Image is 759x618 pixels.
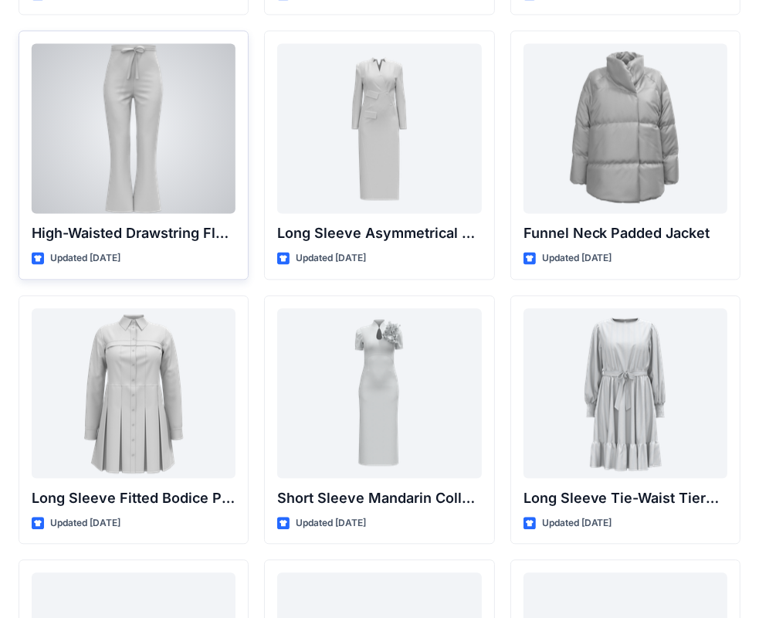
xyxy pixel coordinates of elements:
a: Short Sleeve Mandarin Collar Sheath Dress with Floral Appliqué [277,308,481,478]
p: Updated [DATE] [296,250,366,267]
p: Updated [DATE] [50,250,120,267]
p: Funnel Neck Padded Jacket [524,222,727,244]
a: Long Sleeve Asymmetrical Wrap Midi Dress [277,43,481,213]
p: Long Sleeve Asymmetrical Wrap Midi Dress [277,222,481,244]
a: Funnel Neck Padded Jacket [524,43,727,213]
p: Long Sleeve Tie-Waist Tiered Hem Midi Dress [524,487,727,509]
a: Long Sleeve Fitted Bodice Pleated Mini Shirt Dress [32,308,235,478]
p: Updated [DATE] [542,515,612,531]
p: Long Sleeve Fitted Bodice Pleated Mini Shirt Dress [32,487,235,509]
a: High-Waisted Drawstring Flare Trousers [32,43,235,213]
p: Updated [DATE] [542,250,612,267]
p: Updated [DATE] [296,515,366,531]
p: High-Waisted Drawstring Flare Trousers [32,222,235,244]
p: Updated [DATE] [50,515,120,531]
p: Short Sleeve Mandarin Collar Sheath Dress with Floral Appliqué [277,487,481,509]
a: Long Sleeve Tie-Waist Tiered Hem Midi Dress [524,308,727,478]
